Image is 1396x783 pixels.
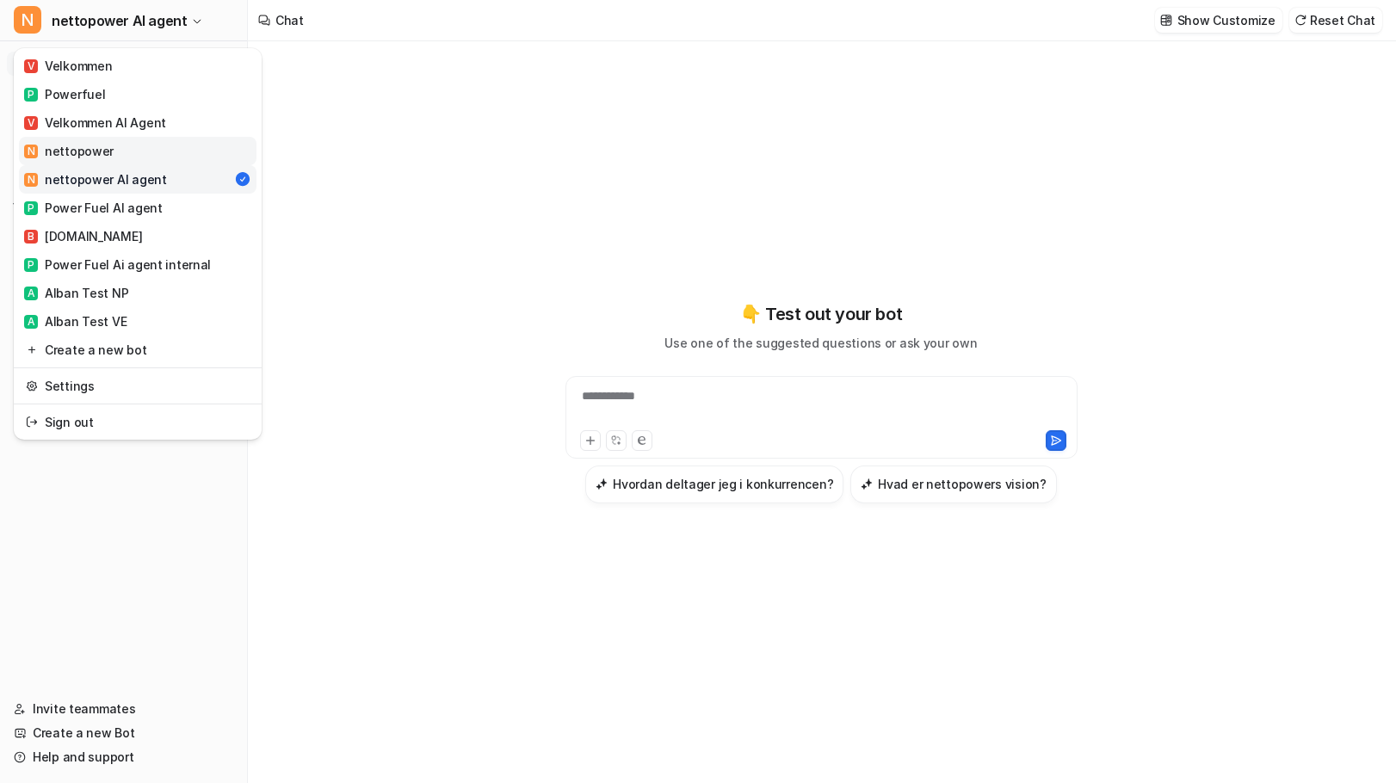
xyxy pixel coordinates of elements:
span: V [24,59,38,73]
img: reset [26,341,38,359]
a: Create a new bot [19,336,256,364]
a: Settings [19,372,256,400]
span: P [24,258,38,272]
img: reset [26,413,38,431]
span: P [24,88,38,102]
img: reset [26,377,38,395]
span: nettopower AI agent [52,9,187,33]
div: Velkommen [24,57,112,75]
div: Alban Test VE [24,312,127,330]
span: A [24,287,38,300]
div: Alban Test NP [24,284,128,302]
div: Power Fuel AI agent [24,199,163,217]
span: N [24,173,38,187]
span: B [24,230,38,244]
div: Velkommen AI Agent [24,114,166,132]
div: [DOMAIN_NAME] [24,227,142,245]
span: P [24,201,38,215]
span: N [14,6,41,34]
div: nettopower AI agent [24,170,167,188]
div: Power Fuel Ai agent internal [24,256,211,274]
a: Sign out [19,408,256,436]
div: nettopower [24,142,114,160]
span: V [24,116,38,130]
span: N [24,145,38,158]
div: Powerfuel [24,85,105,103]
div: Nnettopower AI agent [14,48,262,440]
span: A [24,315,38,329]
